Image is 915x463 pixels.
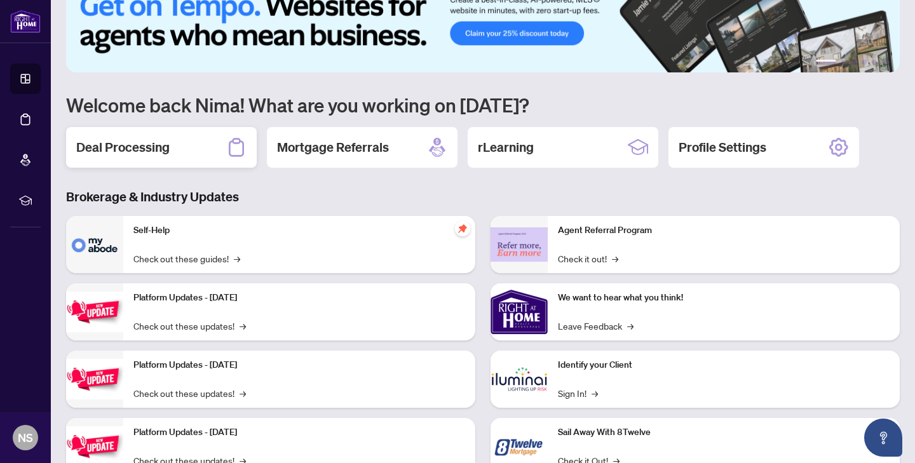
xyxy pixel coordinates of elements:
h3: Brokerage & Industry Updates [66,188,900,206]
span: → [240,386,246,400]
a: Check it out!→ [558,252,618,265]
span: → [627,319,634,333]
p: Platform Updates - [DATE] [133,291,465,305]
span: → [592,386,598,400]
span: pushpin [455,221,470,236]
a: Sign In!→ [558,386,598,400]
button: 4 [862,60,867,65]
p: Identify your Client [558,358,890,372]
img: Platform Updates - July 21, 2025 [66,292,123,332]
p: Sail Away With 8Twelve [558,426,890,440]
button: 6 [882,60,887,65]
button: 1 [816,60,836,65]
a: Check out these updates!→ [133,386,246,400]
img: We want to hear what you think! [491,283,548,340]
h2: Deal Processing [76,138,170,156]
h1: Welcome back Nima! What are you working on [DATE]? [66,93,900,117]
img: Identify your Client [491,351,548,408]
span: → [612,252,618,265]
h2: Mortgage Referrals [277,138,389,156]
button: Open asap [864,419,902,457]
img: Agent Referral Program [491,227,548,262]
h2: rLearning [478,138,534,156]
h2: Profile Settings [679,138,766,156]
span: → [240,319,246,333]
span: → [234,252,240,265]
button: 5 [872,60,877,65]
button: 2 [841,60,846,65]
a: Check out these updates!→ [133,319,246,333]
p: Self-Help [133,224,465,238]
img: Platform Updates - July 8, 2025 [66,359,123,399]
p: We want to hear what you think! [558,291,890,305]
a: Leave Feedback→ [558,319,634,333]
p: Agent Referral Program [558,224,890,238]
img: logo [10,10,41,33]
button: 3 [851,60,857,65]
span: NS [18,429,33,446]
img: Self-Help [66,216,123,273]
p: Platform Updates - [DATE] [133,358,465,372]
p: Platform Updates - [DATE] [133,426,465,440]
a: Check out these guides!→ [133,252,240,265]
